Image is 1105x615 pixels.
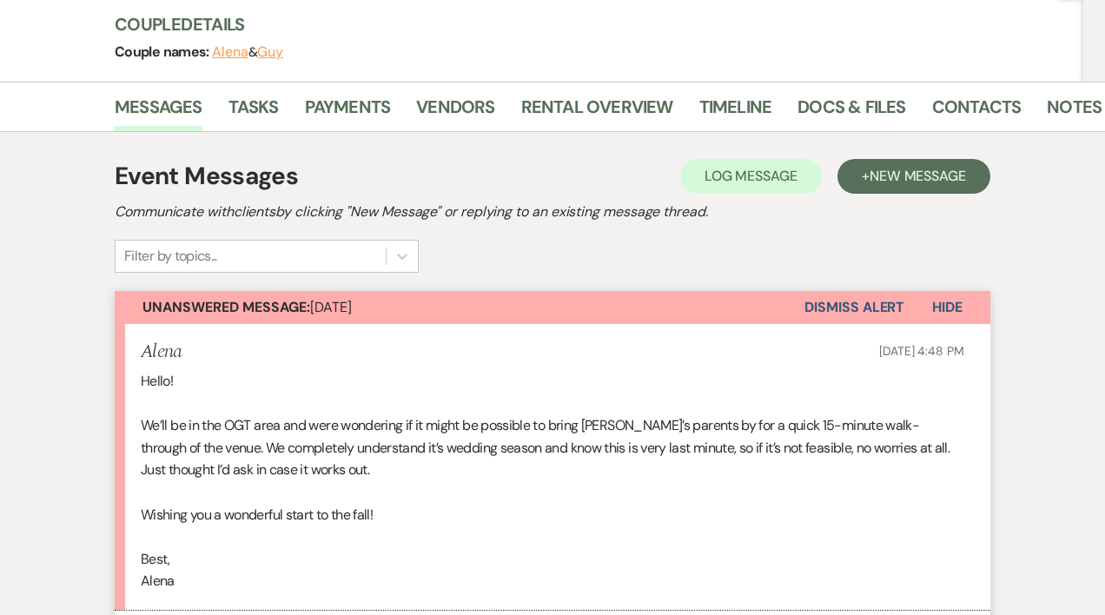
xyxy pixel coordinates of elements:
[904,291,990,324] button: Hide
[115,43,212,61] span: Couple names:
[115,12,1066,36] h3: Couple Details
[257,45,283,59] button: Guy
[305,93,391,131] a: Payments
[521,93,673,131] a: Rental Overview
[141,506,373,524] span: Wishing you a wonderful start to the fall!
[837,159,990,194] button: +New Message
[680,159,822,194] button: Log Message
[141,548,964,571] p: Best,
[115,291,804,324] button: Unanswered Message:[DATE]
[212,43,283,61] span: &
[699,93,772,131] a: Timeline
[141,372,173,390] span: Hello!
[142,298,310,316] strong: Unanswered Message:
[879,343,964,359] span: [DATE] 4:48 PM
[115,93,202,131] a: Messages
[115,202,990,222] h2: Communicate with clients by clicking "New Message" or replying to an existing message thread.
[797,93,905,131] a: Docs & Files
[416,93,494,131] a: Vendors
[141,416,950,479] span: We’ll be in the OGT area and were wondering if it might be possible to bring [PERSON_NAME]’s pare...
[212,45,248,59] button: Alena
[804,291,904,324] button: Dismiss Alert
[932,93,1022,131] a: Contacts
[1047,93,1102,131] a: Notes
[141,341,182,363] h5: Alena
[870,167,966,185] span: New Message
[115,158,298,195] h1: Event Messages
[142,298,352,316] span: [DATE]
[228,93,279,131] a: Tasks
[141,570,964,592] p: Alena
[124,246,217,267] div: Filter by topics...
[705,167,797,185] span: Log Message
[932,298,963,316] span: Hide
